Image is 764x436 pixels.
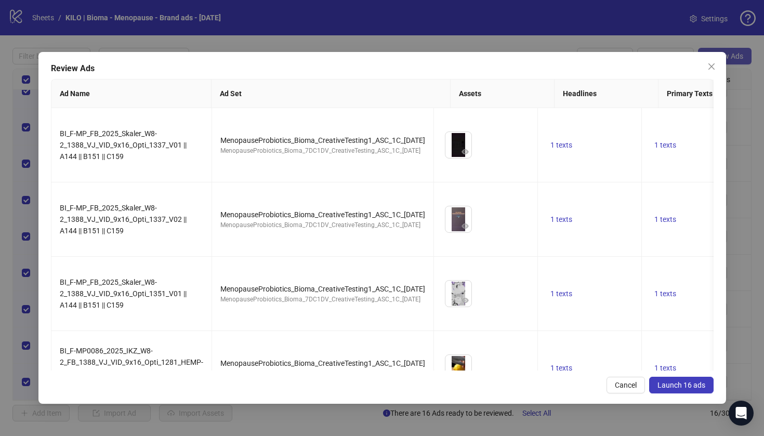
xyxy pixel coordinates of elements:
button: 1 texts [650,213,680,226]
button: Close [703,58,720,75]
span: 1 texts [654,215,676,223]
button: Preview [459,368,471,381]
span: eye [462,222,469,230]
button: 1 texts [650,362,680,374]
div: Open Intercom Messenger [729,401,754,426]
span: eye [462,148,469,155]
span: 1 texts [550,141,572,149]
span: eye [462,297,469,304]
button: Launch 16 ads [649,377,714,393]
button: 1 texts [650,287,680,300]
div: Review Ads [51,62,714,75]
span: 1 texts [654,141,676,149]
img: Asset 1 [445,355,471,381]
button: 1 texts [546,287,576,300]
span: close [707,62,716,71]
button: 1 texts [650,139,680,151]
span: BI_F-MP_FB_2025_Skaler_W8-2_1388_VJ_VID_9x16_Opti_1337_V02 || A144 || B151 || C159 [60,204,187,235]
span: 1 texts [550,289,572,298]
img: Asset 1 [445,281,471,307]
img: Asset 1 [445,132,471,158]
span: BI_F-MP0086_2025_IKZ_W8-2_FB_1388_VJ_VID_9x16_Opti_1281_HEMP-71_BCMP-68_CTAMP-18_P-sexlife_M-MIX_... [60,347,203,389]
span: BI_F-MP_FB_2025_Skaler_W8-2_1388_VJ_VID_9x16_Opti_1351_V01 || A144 || B151 || C159 [60,278,187,309]
span: 1 texts [654,289,676,298]
button: Cancel [607,377,645,393]
span: 1 texts [550,215,572,223]
button: 1 texts [546,213,576,226]
div: MenopauseProbiotics_Bioma_7DC1DV_CreativeTesting_ASC_1C_[DATE] [220,220,425,230]
th: Ad Set [212,80,451,108]
span: 1 texts [654,364,676,372]
div: MenopauseProbiotics_Bioma_CreativeTesting1_ASC_1C_[DATE] [220,283,425,295]
div: MenopauseProbiotics_Bioma_7DC1DV_CreativeTesting_ASC_1C_[DATE] [220,295,425,305]
th: Ad Name [51,80,212,108]
button: Preview [459,294,471,307]
div: MenopauseProbiotics_Bioma_7DC1DV_CreativeTesting_ASC_1C_[DATE] [220,146,425,156]
span: Cancel [615,381,637,389]
span: Launch 16 ads [657,381,705,389]
div: MenopauseProbiotics_Bioma_CreativeTesting1_ASC_1C_[DATE] [220,209,425,220]
img: Asset 1 [445,206,471,232]
span: BI_F-MP_FB_2025_Skaler_W8-2_1388_VJ_VID_9x16_Opti_1337_V01 || A144 || B151 || C159 [60,129,187,161]
button: 1 texts [546,139,576,151]
th: Headlines [554,80,658,108]
span: 1 texts [550,364,572,372]
th: Assets [450,80,554,108]
div: MenopauseProbiotics_Bioma_7DC1DV_CreativeTesting_ASC_1C_[DATE] [220,369,425,379]
button: Preview [459,146,471,158]
div: MenopauseProbiotics_Bioma_CreativeTesting1_ASC_1C_[DATE] [220,135,425,146]
div: MenopauseProbiotics_Bioma_CreativeTesting1_ASC_1C_[DATE] [220,358,425,369]
button: 1 texts [546,362,576,374]
button: Preview [459,220,471,232]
